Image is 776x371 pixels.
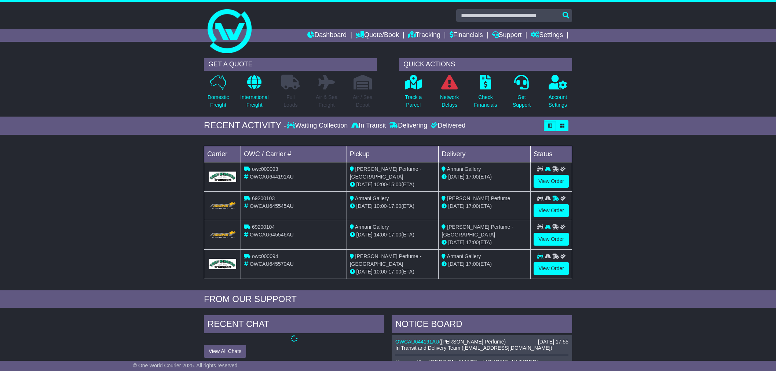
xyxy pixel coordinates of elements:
[374,269,387,275] span: 10:00
[399,58,572,71] div: QUICK ACTIONS
[441,339,504,345] span: [PERSON_NAME] Perfume
[474,74,498,113] a: CheckFinancials
[350,268,436,276] div: - (ETA)
[252,166,278,172] span: owc000093
[388,181,401,187] span: 15:00
[442,173,527,181] div: (ETA)
[534,204,569,217] a: View Order
[204,294,572,305] div: FROM OUR SUPPORT
[204,58,377,71] div: GET A QUOTE
[466,203,479,209] span: 17:00
[388,269,401,275] span: 17:00
[440,74,459,113] a: NetworkDelays
[513,93,531,109] p: Get Support
[395,339,439,345] a: OWCAU644191AU
[250,174,294,180] span: OWCAU644191AU
[355,195,389,201] span: Armani Gallery
[492,29,522,42] a: Support
[250,261,294,267] span: OWCAU645570AU
[350,202,436,210] div: - (ETA)
[209,172,236,182] img: GetCarrierServiceLogo
[316,93,337,109] p: Air & Sea Freight
[405,74,422,113] a: Track aParcel
[447,253,481,259] span: Armani Gallery
[395,339,568,345] div: ( )
[466,239,479,245] span: 17:00
[549,93,567,109] p: Account Settings
[374,203,387,209] span: 10:00
[350,231,436,239] div: - (ETA)
[356,232,373,238] span: [DATE]
[466,174,479,180] span: 17:00
[388,122,429,130] div: Delivering
[395,345,552,351] span: In Transit and Delivery Team ([EMAIL_ADDRESS][DOMAIN_NAME])
[429,122,465,130] div: Delivered
[442,239,527,246] div: (ETA)
[204,315,384,335] div: RECENT CHAT
[448,203,464,209] span: [DATE]
[534,262,569,275] a: View Order
[531,146,572,162] td: Status
[538,339,568,345] div: [DATE] 17:55
[405,93,422,109] p: Track a Parcel
[133,363,239,368] span: © One World Courier 2025. All rights reserved.
[240,74,269,113] a: InternationalFreight
[447,166,481,172] span: Armani Gallery
[442,260,527,268] div: (ETA)
[531,29,563,42] a: Settings
[204,120,287,131] div: RECENT ACTIVITY -
[209,230,236,239] img: GetCarrierServiceLogo
[347,146,439,162] td: Pickup
[356,269,373,275] span: [DATE]
[442,224,513,238] span: [PERSON_NAME] Perfume - [GEOGRAPHIC_DATA]
[204,345,246,358] button: View All Chats
[281,93,300,109] p: Full Loads
[408,29,440,42] a: Tracking
[353,93,373,109] p: Air / Sea Depot
[307,29,347,42] a: Dashboard
[240,93,268,109] p: International Freight
[448,174,464,180] span: [DATE]
[204,146,241,162] td: Carrier
[252,224,275,230] span: 69200104
[241,146,347,162] td: OWC / Carrier #
[209,201,236,210] img: GetCarrierServiceLogo
[208,93,229,109] p: Domestic Freight
[250,203,294,209] span: OWCAU645545AU
[388,203,401,209] span: 17:00
[450,29,483,42] a: Financials
[252,253,278,259] span: owc000094
[448,261,464,267] span: [DATE]
[349,122,388,130] div: In Transit
[388,232,401,238] span: 17:00
[374,181,387,187] span: 10:00
[252,195,275,201] span: 69200103
[374,232,387,238] span: 14:00
[350,253,421,267] span: [PERSON_NAME] Perfume - [GEOGRAPHIC_DATA]
[350,181,436,188] div: - (ETA)
[548,74,568,113] a: AccountSettings
[209,259,236,269] img: GetCarrierServiceLogo
[440,93,459,109] p: Network Delays
[447,195,510,201] span: [PERSON_NAME] Perfume
[250,232,294,238] span: OWCAU645546AU
[356,203,373,209] span: [DATE]
[207,74,229,113] a: DomesticFreight
[350,166,421,180] span: [PERSON_NAME] Perfume - [GEOGRAPHIC_DATA]
[474,93,497,109] p: Check Financials
[439,146,531,162] td: Delivery
[287,122,349,130] div: Waiting Collection
[534,233,569,246] a: View Order
[392,315,572,335] div: NOTICE BOARD
[355,224,389,230] span: Armani Gallery
[534,175,569,188] a: View Order
[356,181,373,187] span: [DATE]
[448,239,464,245] span: [DATE]
[356,29,399,42] a: Quote/Book
[442,202,527,210] div: (ETA)
[466,261,479,267] span: 17:00
[512,74,531,113] a: GetSupport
